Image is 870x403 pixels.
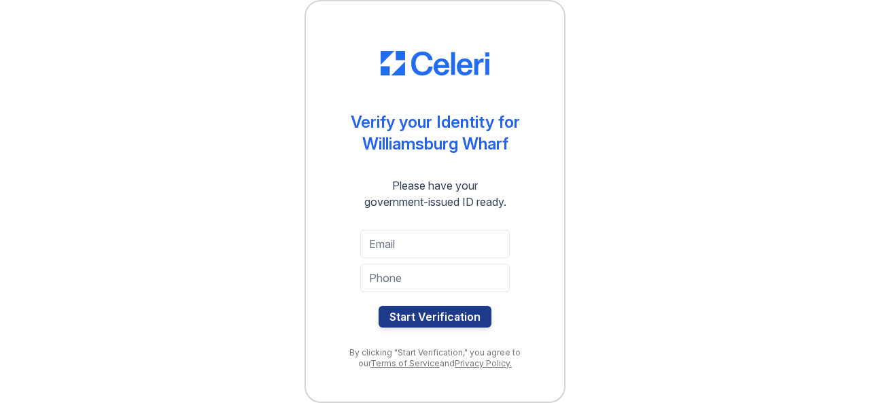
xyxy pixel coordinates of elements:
a: Privacy Policy. [455,358,512,368]
input: Phone [360,264,510,292]
div: Verify your Identity for Williamsburg Wharf [351,111,520,155]
div: Please have your government-issued ID ready. [340,177,531,210]
a: Terms of Service [370,358,440,368]
img: CE_Logo_Blue-a8612792a0a2168367f1c8372b55b34899dd931a85d93a1a3d3e32e68fde9ad4.png [381,51,489,75]
input: Email [360,230,510,258]
button: Start Verification [379,306,491,328]
div: By clicking "Start Verification," you agree to our and [333,347,537,369]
